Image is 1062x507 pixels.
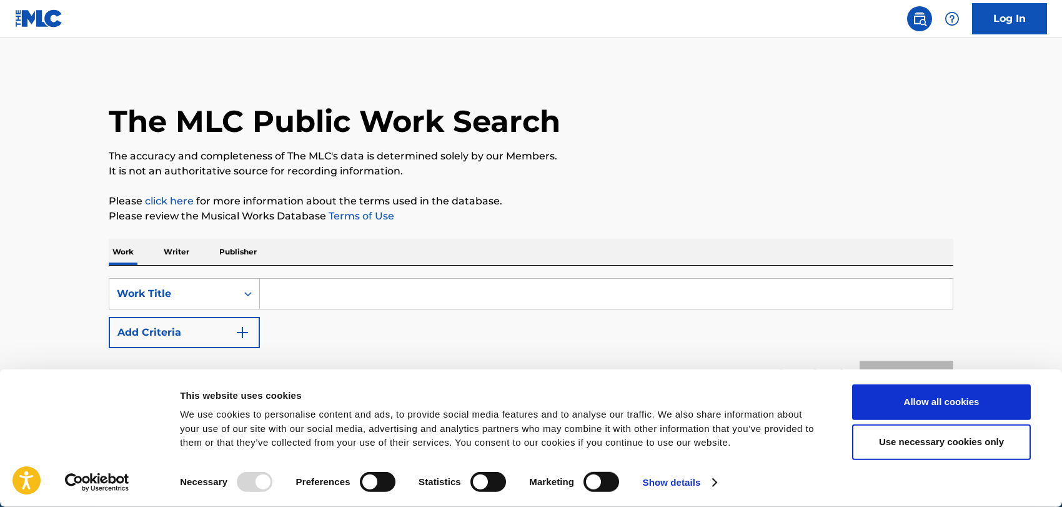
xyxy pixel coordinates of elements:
img: MLC Logo [15,9,63,28]
div: This website uses cookies [180,388,824,403]
p: Work [109,239,137,265]
strong: Statistics [419,476,461,487]
a: Usercentrics Cookiebot - opens in a new window [42,473,152,492]
p: Please for more information about the terms used in the database. [109,194,953,209]
button: Use necessary cookies only [852,424,1031,460]
a: Public Search [907,6,932,31]
strong: Necessary [180,476,227,487]
a: Show details [643,473,717,492]
h1: The MLC Public Work Search [109,103,560,140]
img: search [912,11,927,26]
img: 9d2ae6d4665cec9f34b9.svg [235,325,250,340]
div: Help [940,6,965,31]
p: Please review the Musical Works Database [109,209,953,224]
form: Search Form [109,278,953,398]
p: It is not an authoritative source for recording information. [109,164,953,179]
p: Publisher [216,239,261,265]
div: Work Title [117,286,229,301]
a: click here [145,195,194,207]
button: Allow all cookies [852,384,1031,420]
a: Terms of Use [326,210,394,222]
img: help [945,11,960,26]
div: We use cookies to personalise content and ads, to provide social media features and to analyse ou... [180,408,824,450]
p: The accuracy and completeness of The MLC's data is determined solely by our Members. [109,149,953,164]
p: Writer [160,239,193,265]
a: Log In [972,3,1047,34]
strong: Marketing [529,476,574,487]
strong: Preferences [296,476,350,487]
button: Add Criteria [109,317,260,348]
